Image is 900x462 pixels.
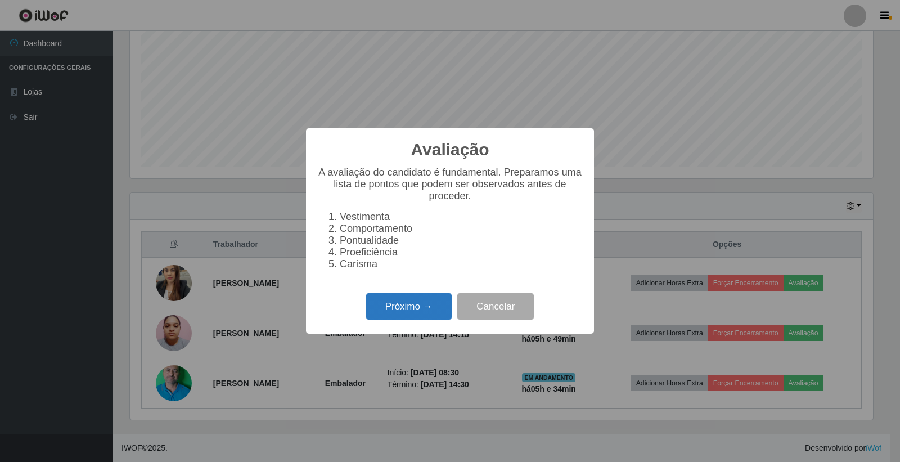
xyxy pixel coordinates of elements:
button: Cancelar [457,293,534,320]
li: Carisma [340,258,583,270]
li: Pontualidade [340,235,583,246]
li: Proeficiência [340,246,583,258]
button: Próximo → [366,293,452,320]
li: Vestimenta [340,211,583,223]
h2: Avaliação [411,140,489,160]
p: A avaliação do candidato é fundamental. Preparamos uma lista de pontos que podem ser observados a... [317,167,583,202]
li: Comportamento [340,223,583,235]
